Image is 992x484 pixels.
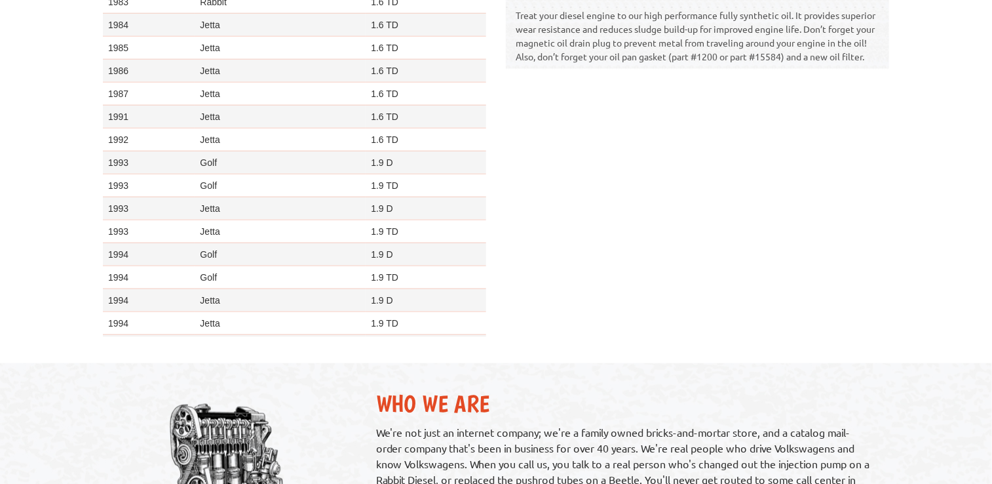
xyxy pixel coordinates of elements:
[366,13,486,36] td: 1.6 TD
[195,174,366,197] td: Golf
[366,105,486,128] td: 1.6 TD
[103,312,195,334] td: 1994
[195,289,366,312] td: Jetta
[103,128,195,151] td: 1992
[366,243,486,266] td: 1.9 D
[103,105,195,128] td: 1991
[195,105,366,128] td: Jetta
[376,390,876,418] h2: Who We Are
[195,151,366,174] td: Golf
[195,312,366,334] td: Jetta
[103,243,195,266] td: 1994
[366,334,486,357] td: 1.9 D
[195,128,366,151] td: Jetta
[103,289,195,312] td: 1994
[366,82,486,105] td: 1.6 TD
[103,82,195,105] td: 1987
[366,36,486,59] td: 1.6 TD
[103,59,195,82] td: 1986
[103,266,195,289] td: 1994
[366,312,486,334] td: 1.9 TD
[366,59,486,82] td: 1.6 TD
[103,174,195,197] td: 1993
[366,289,486,312] td: 1.9 D
[103,151,195,174] td: 1993
[103,220,195,243] td: 1993
[195,266,366,289] td: Golf
[195,243,366,266] td: Golf
[366,197,486,220] td: 1.9 D
[195,36,366,59] td: Jetta
[103,197,195,220] td: 1993
[195,82,366,105] td: Jetta
[103,13,195,36] td: 1984
[366,151,486,174] td: 1.9 D
[366,128,486,151] td: 1.6 TD
[366,266,486,289] td: 1.9 TD
[195,197,366,220] td: Jetta
[195,59,366,82] td: Jetta
[366,220,486,243] td: 1.9 TD
[103,36,195,59] td: 1985
[195,13,366,36] td: Jetta
[195,334,366,357] td: Golf
[366,174,486,197] td: 1.9 TD
[195,220,366,243] td: Jetta
[103,334,195,357] td: 1995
